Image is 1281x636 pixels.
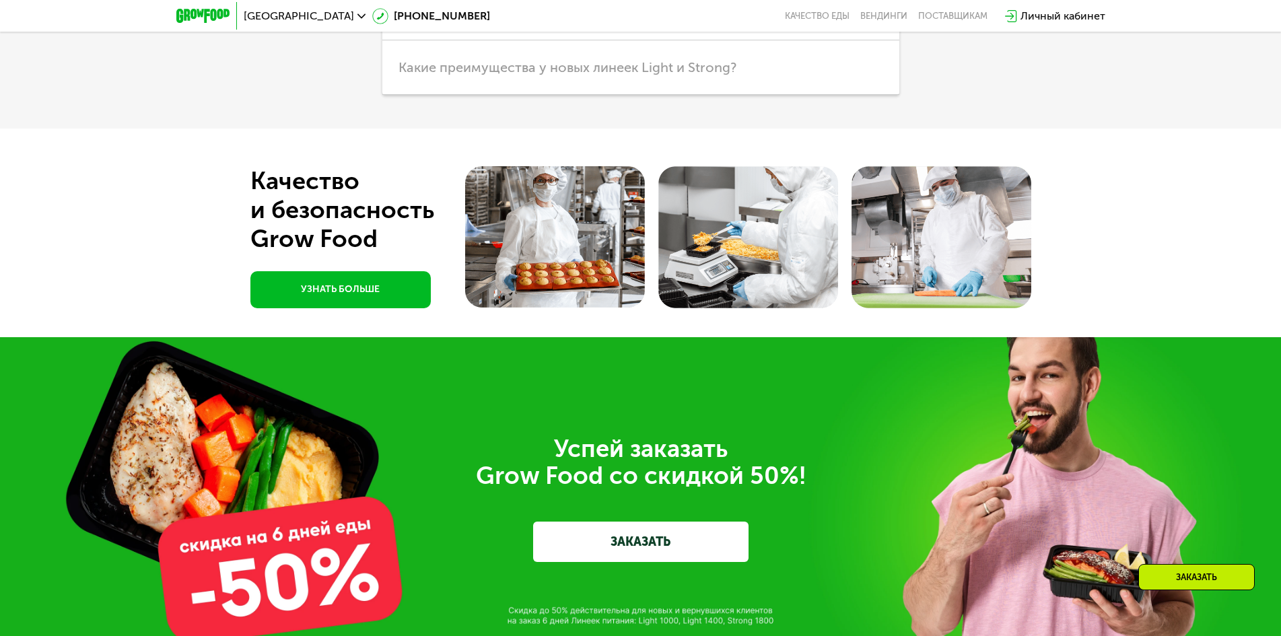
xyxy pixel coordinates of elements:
[244,11,354,22] span: [GEOGRAPHIC_DATA]
[1020,8,1105,24] div: Личный кабинет
[533,522,749,562] a: ЗАКАЗАТЬ
[918,11,988,22] div: поставщикам
[250,166,484,253] div: Качество и безопасность Grow Food
[785,11,850,22] a: Качество еды
[264,435,1018,489] div: Успей заказать Grow Food со скидкой 50%!
[372,8,490,24] a: [PHONE_NUMBER]
[860,11,907,22] a: Вендинги
[250,271,431,308] a: УЗНАТЬ БОЛЬШЕ
[1138,564,1255,590] div: Заказать
[399,59,736,75] span: Какие преимущества у новых линеек Light и Strong?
